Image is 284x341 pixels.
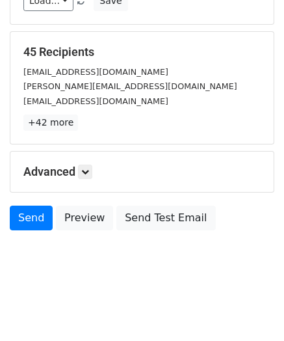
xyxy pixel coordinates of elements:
small: [EMAIL_ADDRESS][DOMAIN_NAME] [23,96,168,106]
iframe: Chat Widget [219,279,284,341]
small: [EMAIL_ADDRESS][DOMAIN_NAME] [23,67,168,77]
a: Send Test Email [116,206,215,230]
h5: 45 Recipients [23,45,261,59]
a: +42 more [23,115,78,131]
a: Send [10,206,53,230]
h5: Advanced [23,165,261,179]
a: Preview [56,206,113,230]
small: [PERSON_NAME][EMAIL_ADDRESS][DOMAIN_NAME] [23,81,237,91]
